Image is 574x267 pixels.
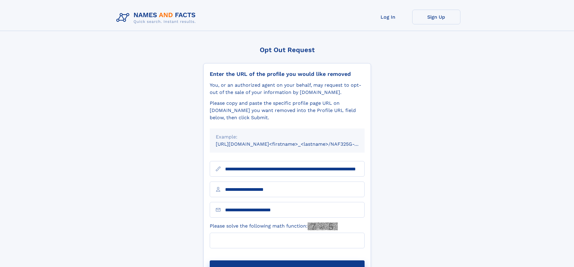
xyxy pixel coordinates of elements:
div: You, or an authorized agent on your behalf, may request to opt-out of the sale of your informatio... [210,82,365,96]
small: [URL][DOMAIN_NAME]<firstname>_<lastname>/NAF325G-xxxxxxxx [216,141,376,147]
a: Sign Up [412,10,460,24]
div: Example: [216,133,359,141]
a: Log In [364,10,412,24]
div: Opt Out Request [203,46,371,54]
div: Enter the URL of the profile you would like removed [210,71,365,77]
label: Please solve the following math function: [210,222,338,230]
img: Logo Names and Facts [114,10,201,26]
div: Please copy and paste the specific profile page URL on [DOMAIN_NAME] you want removed into the Pr... [210,100,365,121]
